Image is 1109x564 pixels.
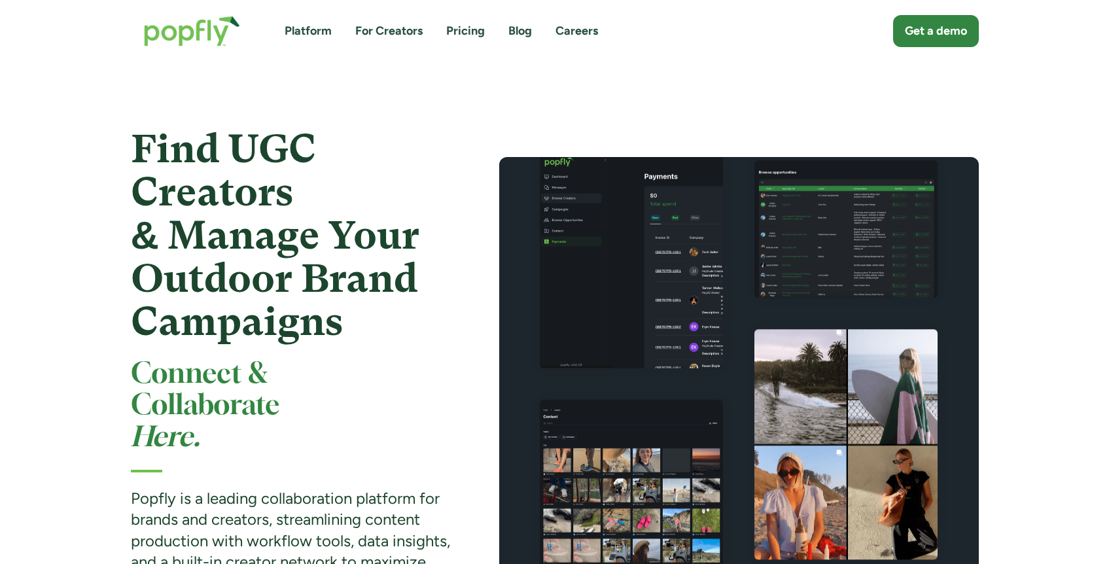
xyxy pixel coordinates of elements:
a: Careers [555,23,598,39]
em: Here. [131,425,200,451]
a: Pricing [446,23,485,39]
a: Platform [285,23,332,39]
a: For Creators [355,23,423,39]
a: Get a demo [893,15,979,47]
strong: Find UGC Creators & Manage Your Outdoor Brand Campaigns [131,126,419,344]
h2: Connect & Collaborate [131,359,452,454]
a: home [131,3,253,60]
div: Get a demo [905,23,967,39]
a: Blog [508,23,532,39]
